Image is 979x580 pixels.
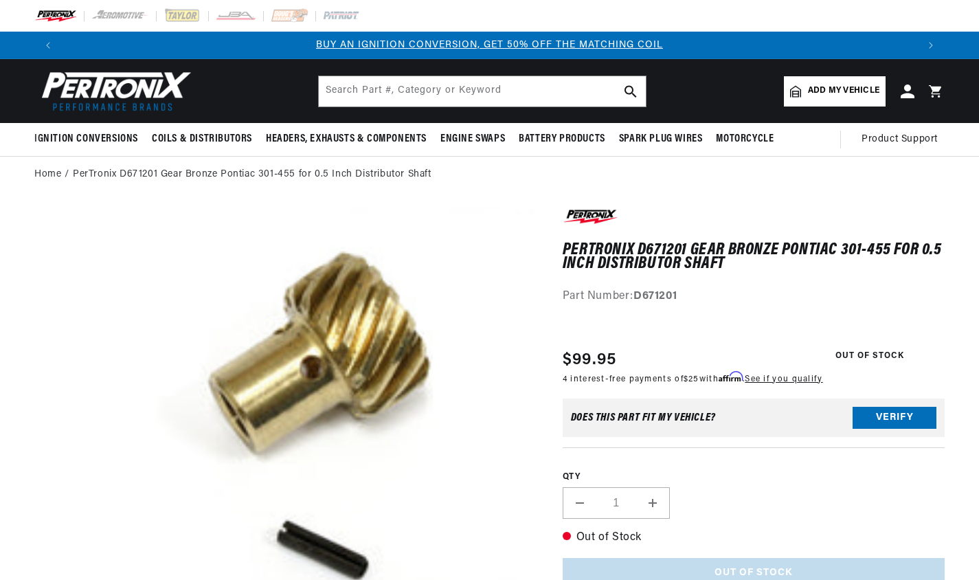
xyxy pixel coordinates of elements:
[316,40,663,50] a: BUY AN IGNITION CONVERSION, GET 50% OFF THE MATCHING COIL
[563,288,945,306] div: Part Number:
[853,407,936,429] button: Verify
[34,32,62,59] button: Translation missing: en.sections.announcements.previous_announcement
[34,167,61,182] a: Home
[619,132,703,146] span: Spark Plug Wires
[745,375,822,383] a: See if you qualify - Learn more about Affirm Financing (opens in modal)
[62,38,917,53] div: Announcement
[73,167,431,182] a: PerTronix D671201 Gear Bronze Pontiac 301-455 for 0.5 Inch Distributor Shaft
[716,132,774,146] span: Motorcycle
[709,123,780,155] summary: Motorcycle
[259,123,434,155] summary: Headers, Exhausts & Components
[616,76,646,107] button: search button
[719,372,743,382] span: Affirm
[612,123,710,155] summary: Spark Plug Wires
[563,243,945,271] h1: PerTronix D671201 Gear Bronze Pontiac 301-455 for 0.5 Inch Distributor Shaft
[34,167,945,182] nav: breadcrumbs
[34,123,145,155] summary: Ignition Conversions
[266,132,427,146] span: Headers, Exhausts & Components
[319,76,646,107] input: Search Part #, Category or Keyword
[784,76,886,107] a: Add my vehicle
[862,132,938,147] span: Product Support
[152,132,252,146] span: Coils & Distributors
[808,85,879,98] span: Add my vehicle
[34,132,138,146] span: Ignition Conversions
[571,412,716,423] div: Does This part fit My vehicle?
[62,38,917,53] div: 1 of 3
[633,291,677,302] strong: D671201
[862,123,945,156] summary: Product Support
[519,132,605,146] span: Battery Products
[563,348,617,372] span: $99.95
[145,123,259,155] summary: Coils & Distributors
[563,471,945,483] label: QTY
[512,123,612,155] summary: Battery Products
[563,372,823,386] p: 4 interest-free payments of with .
[828,348,912,365] span: Out of Stock
[434,123,512,155] summary: Engine Swaps
[34,67,192,115] img: Pertronix
[563,529,945,547] p: Out of Stock
[684,375,699,383] span: $25
[917,32,945,59] button: Translation missing: en.sections.announcements.next_announcement
[440,132,505,146] span: Engine Swaps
